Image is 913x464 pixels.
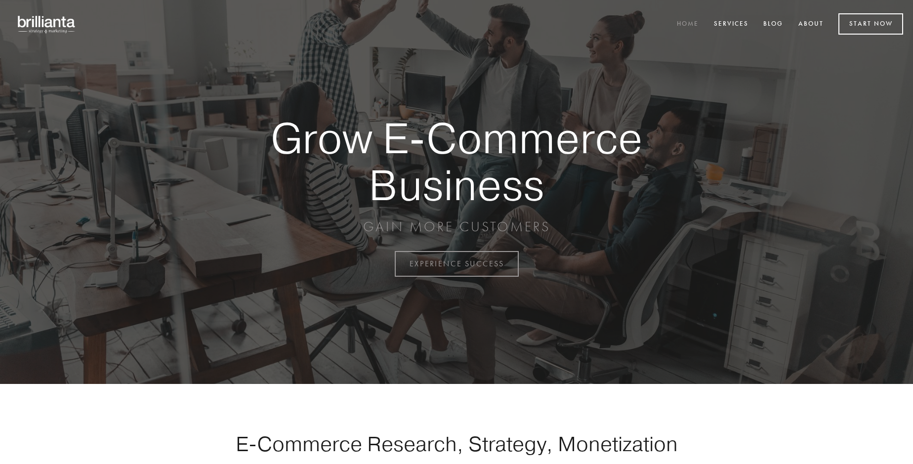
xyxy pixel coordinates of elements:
a: Start Now [838,13,903,35]
a: EXPERIENCE SUCCESS [395,251,519,277]
p: GAIN MORE CUSTOMERS [236,218,677,236]
a: Blog [757,16,789,33]
img: brillianta - research, strategy, marketing [10,10,84,39]
a: Services [707,16,755,33]
h1: E-Commerce Research, Strategy, Monetization [205,431,708,456]
strong: Grow E-Commerce Business [236,115,677,208]
a: Home [670,16,705,33]
a: About [792,16,830,33]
